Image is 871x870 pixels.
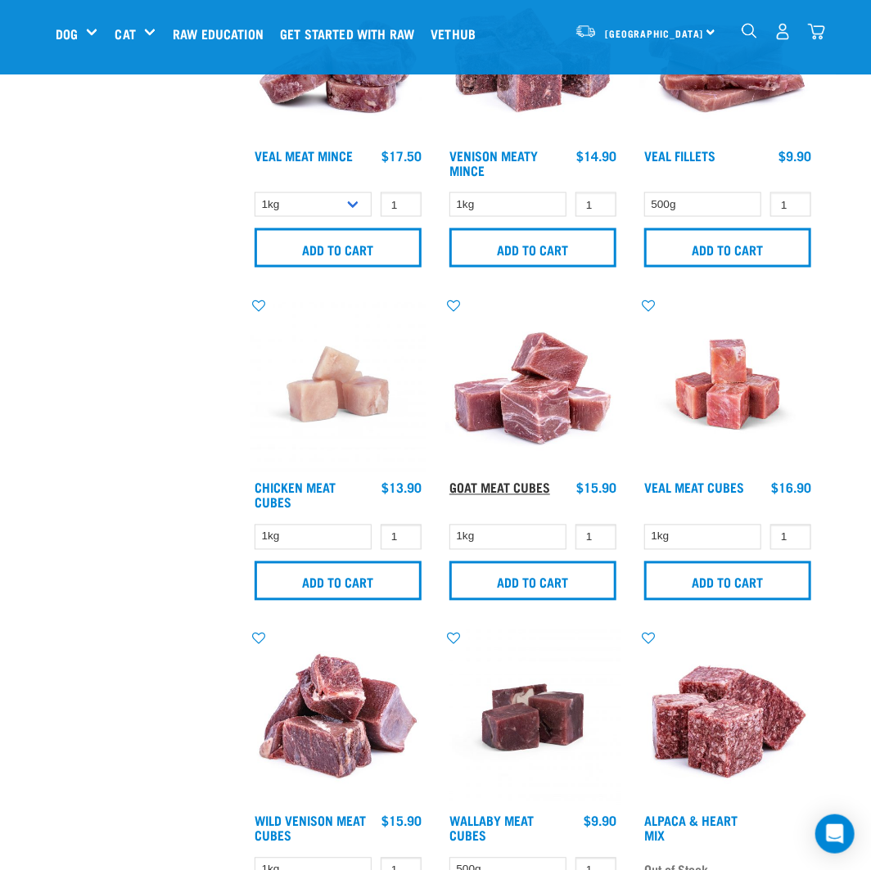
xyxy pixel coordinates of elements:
a: Wallaby Meat Cubes [449,817,534,839]
input: Add to cart [255,561,422,601]
input: Add to cart [255,228,422,268]
a: Dog [56,24,78,43]
a: Venison Meaty Mince [449,151,538,174]
a: Veal Fillets [644,151,715,159]
input: 1 [381,192,422,218]
a: Veal Meat Cubes [644,484,744,491]
div: $15.90 [576,480,616,495]
a: Wild Venison Meat Cubes [255,817,366,839]
div: Open Intercom Messenger [815,814,855,854]
input: Add to cart [644,561,811,601]
a: Cat [115,24,135,43]
div: $16.90 [771,480,811,495]
a: Veal Meat Mince [255,151,353,159]
a: Raw Education [169,1,276,66]
img: home-icon@2x.png [808,23,825,40]
img: Wallaby Meat Cubes [445,630,621,805]
input: Add to cart [449,228,616,268]
a: Chicken Meat Cubes [255,484,336,506]
div: $9.90 [778,148,811,163]
img: Chicken meat [250,297,426,472]
a: Alpaca & Heart Mix [644,817,738,839]
input: 1 [575,525,616,550]
input: 1 [381,525,422,550]
span: [GEOGRAPHIC_DATA] [605,30,704,36]
img: Possum Chicken Heart Mix 01 [640,630,815,805]
a: Goat Meat Cubes [449,484,550,491]
img: 1184 Wild Goat Meat Cubes Boneless 01 [445,297,621,472]
div: $15.90 [381,814,422,828]
input: Add to cart [449,561,616,601]
img: user.png [774,23,792,40]
img: van-moving.png [575,24,597,38]
div: $17.50 [381,148,422,163]
input: 1 [770,525,811,550]
img: home-icon-1@2x.png [742,23,757,38]
input: 1 [770,192,811,218]
img: Veal Meat Cubes8454 [640,297,815,472]
img: 1181 Wild Venison Meat Cubes Boneless 01 [250,630,426,805]
div: $13.90 [381,480,422,495]
a: Get started with Raw [276,1,426,66]
div: $14.90 [576,148,616,163]
input: 1 [575,192,616,218]
a: Vethub [426,1,488,66]
input: Add to cart [644,228,811,268]
div: $9.90 [584,814,616,828]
